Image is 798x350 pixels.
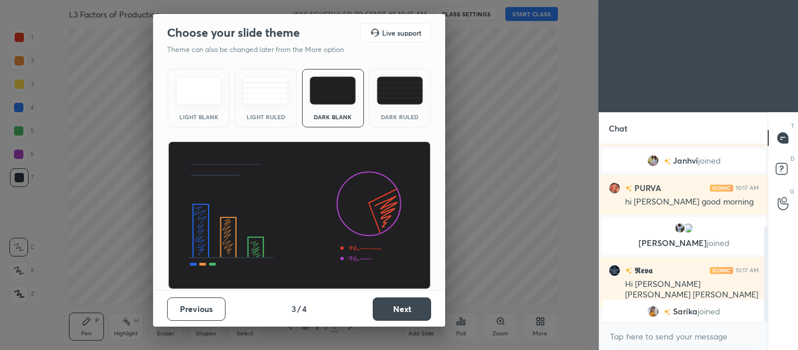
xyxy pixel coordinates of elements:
[599,144,768,322] div: grid
[625,268,632,274] img: no-rating-badge.077c3623.svg
[599,113,637,144] p: Chat
[625,185,632,192] img: no-rating-badge.077c3623.svg
[710,267,733,274] img: iconic-light.a09c19a4.png
[609,182,620,194] img: 93674a53cbd54b25ad4945d795c22713.jpg
[790,154,794,163] p: D
[664,309,671,316] img: no-rating-badge.077c3623.svg
[698,156,720,165] span: joined
[242,114,289,120] div: Light Ruled
[625,196,759,208] div: hi [PERSON_NAME] good morning
[167,25,300,40] h2: Choose your slide theme
[373,297,431,321] button: Next
[663,158,670,165] img: no-rating-badge.077c3623.svg
[302,303,307,315] h4: 4
[673,307,698,316] span: Sarika
[167,44,356,55] p: Theme can also be changed later from the More option
[647,306,659,317] img: 53cc33e2020b4b9da7163405ce2aabdf.jpg
[735,267,759,274] div: 10:17 AM
[292,303,296,315] h4: 3
[632,182,661,194] h6: PURVA
[632,264,653,276] h6: 𝕽𝖊𝖛𝖆
[297,303,301,315] h4: /
[706,237,729,248] span: joined
[168,141,431,290] img: darkThemeBanner.d06ce4a2.svg
[609,265,620,276] img: 863a3d74934d4241a494bad556113aa9.None
[647,155,658,167] img: ead445058683462c90c7d2d7317c1dd7.jpg
[672,156,698,165] span: Janhvi
[609,238,758,248] p: [PERSON_NAME]
[790,187,794,196] p: G
[377,77,423,105] img: darkRuledTheme.de295e13.svg
[242,77,289,105] img: lightRuledTheme.5fabf969.svg
[791,122,794,130] p: T
[698,307,720,316] span: joined
[175,114,222,120] div: Light Blank
[382,29,421,36] h5: Live support
[310,114,356,120] div: Dark Blank
[682,222,693,234] img: 3
[674,222,685,234] img: 943dad87eabb45438cd5204a8cec5925.jpg
[735,185,759,192] div: 10:17 AM
[176,77,222,105] img: lightTheme.e5ed3b09.svg
[376,114,423,120] div: Dark Ruled
[310,77,356,105] img: darkTheme.f0cc69e5.svg
[710,185,733,192] img: iconic-light.a09c19a4.png
[167,297,225,321] button: Previous
[625,279,759,301] div: Hi [PERSON_NAME] [PERSON_NAME] [PERSON_NAME]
